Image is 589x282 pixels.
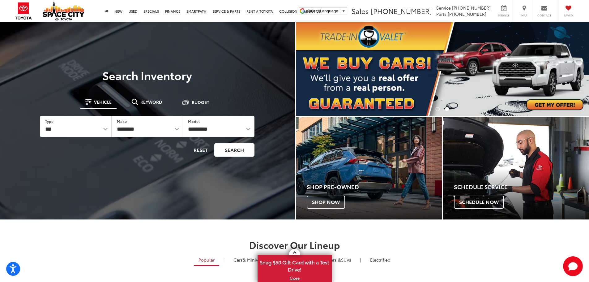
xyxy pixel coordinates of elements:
[94,100,112,104] span: Vehicle
[214,143,254,157] button: Search
[517,13,531,17] span: Map
[452,5,491,11] span: [PHONE_NUMBER]
[436,11,446,17] span: Parts
[561,13,575,17] span: Saved
[117,119,127,124] label: Make
[222,257,226,263] li: |
[563,256,583,276] svg: Start Chat
[436,5,451,11] span: Service
[436,107,440,111] li: Go to slide number 1.
[296,117,442,219] div: Toyota
[445,107,449,111] li: Go to slide number 2.
[26,69,269,81] h3: Search Inventory
[443,117,589,219] a: Schedule Service Schedule Now
[563,256,583,276] button: Toggle Chat Window
[448,11,486,17] span: [PHONE_NUMBER]
[497,13,511,17] span: Service
[192,100,209,104] span: Budget
[296,117,442,219] a: Shop Pre-Owned Shop Now
[307,9,338,13] span: Select Language
[45,119,53,124] label: Type
[188,119,200,124] label: Model
[454,196,504,209] span: Schedule Now
[352,6,369,16] span: Sales
[371,6,432,16] span: [PHONE_NUMBER]
[258,256,331,275] span: Snag $50 Gift Card with a Test Drive!
[140,100,162,104] span: Keyword
[365,254,395,265] a: Electrified
[188,143,213,157] button: Reset
[359,257,363,263] li: |
[443,117,589,219] div: Toyota
[194,254,219,266] a: Popular
[43,1,84,20] img: Space City Toyota
[307,9,346,13] a: Select Language​
[537,13,551,17] span: Contact
[342,9,346,13] span: ▼
[545,34,589,103] button: Click to view next picture.
[229,254,268,265] a: Cars
[307,184,442,190] h4: Shop Pre-Owned
[243,257,263,263] span: & Minivan
[296,34,340,103] button: Click to view previous picture.
[309,254,356,265] a: SUVs
[454,184,589,190] h4: Schedule Service
[307,196,345,209] span: Shop Now
[77,240,513,250] h2: Discover Our Lineup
